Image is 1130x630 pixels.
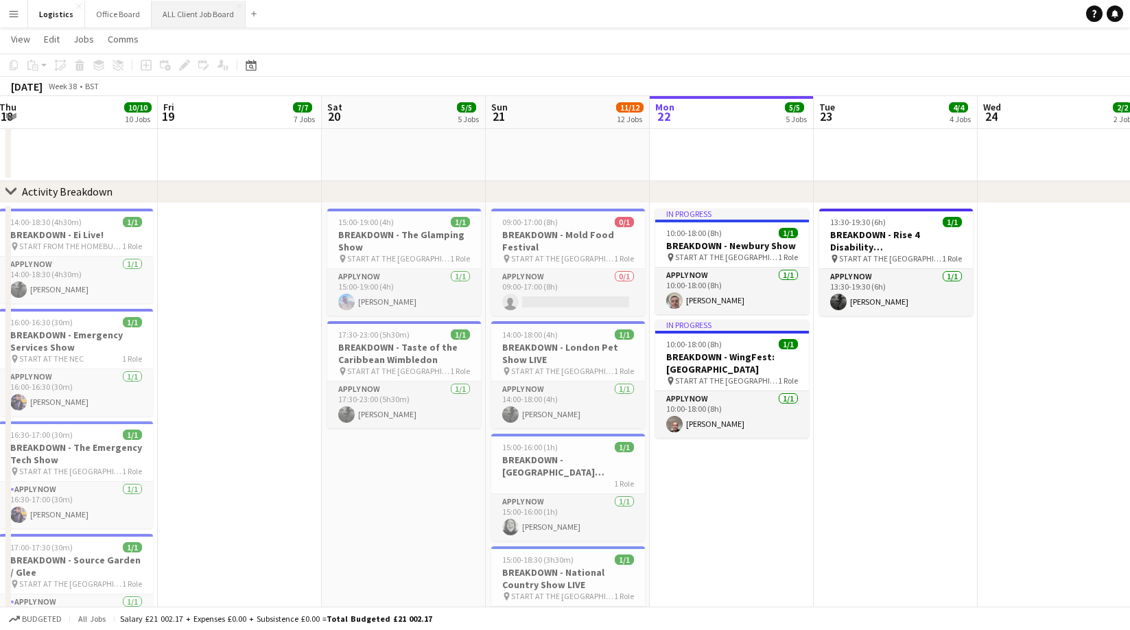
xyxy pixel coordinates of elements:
app-job-card: In progress10:00-18:00 (8h)1/1BREAKDOWN - Newbury Show START AT THE [GEOGRAPHIC_DATA]1 RoleAPPLY ... [655,209,809,314]
h3: BREAKDOWN - Taste of the Caribbean Wimbledon [327,341,481,366]
span: 5/5 [785,102,804,113]
span: 21 [489,108,508,124]
span: 1/1 [123,430,142,440]
h3: BREAKDOWN - Newbury Show [655,240,809,252]
a: Jobs [68,30,99,48]
span: START AT THE [GEOGRAPHIC_DATA] [839,253,942,264]
app-card-role: APPLY NOW1/110:00-18:00 (8h)[PERSON_NAME] [655,268,809,314]
span: Mon [655,101,674,113]
span: START AT THE [GEOGRAPHIC_DATA] [511,366,614,376]
span: Wed [983,101,1001,113]
h3: BREAKDOWN - Rise 4 Disability [GEOGRAPHIC_DATA] [819,229,973,253]
button: Office Board [85,1,152,27]
span: 15:00-16:00 (1h) [502,442,558,452]
span: 1 Role [122,579,142,589]
span: Sat [327,101,342,113]
span: 13:30-19:30 (6h) [830,217,886,227]
span: 1 Role [122,353,142,364]
app-job-card: In progress10:00-18:00 (8h)1/1BREAKDOWN - WingFest: [GEOGRAPHIC_DATA] START AT THE [GEOGRAPHIC_DA... [655,320,809,438]
h3: BREAKDOWN - Mold Food Festival [491,229,645,253]
span: 10:00-18:00 (8h) [666,228,722,238]
span: 20 [325,108,342,124]
span: START AT THE NEC [19,353,84,364]
span: START AT THE [GEOGRAPHIC_DATA] [511,591,614,601]
span: 1/1 [615,329,634,340]
div: Salary £21 002.17 + Expenses £0.00 + Subsistence £0.00 = [120,614,432,624]
span: 4/4 [949,102,968,113]
span: 10:00-18:00 (8h) [666,339,722,349]
span: 7/7 [293,102,312,113]
span: START AT THE [GEOGRAPHIC_DATA], [GEOGRAPHIC_DATA] [19,466,122,476]
div: 7 Jobs [294,114,315,124]
app-card-role: APPLY NOW0/109:00-17:00 (8h) [491,269,645,316]
div: In progress [655,209,809,220]
span: 0/1 [615,217,634,227]
app-card-role: APPLY NOW1/117:30-23:00 (5h30m)[PERSON_NAME] [327,382,481,428]
span: 17:30-23:00 (5h30m) [338,329,410,340]
span: 15:00-19:00 (4h) [338,217,394,227]
span: 1/1 [451,329,470,340]
div: In progress [655,320,809,331]
div: 14:00-18:00 (4h)1/1BREAKDOWN - London Pet Show LIVE START AT THE [GEOGRAPHIC_DATA]1 RoleAPPLY NOW... [491,321,645,428]
span: 1/1 [779,339,798,349]
div: 5 Jobs [458,114,479,124]
a: View [5,30,36,48]
div: 12 Jobs [617,114,643,124]
app-job-card: 15:00-19:00 (4h)1/1BREAKDOWN - The Glamping Show START AT THE [GEOGRAPHIC_DATA]1 RoleAPPLY NOW1/1... [327,209,481,316]
app-job-card: 17:30-23:00 (5h30m)1/1BREAKDOWN - Taste of the Caribbean Wimbledon START AT THE [GEOGRAPHIC_DATA]... [327,321,481,428]
span: Total Budgeted £21 002.17 [327,614,432,624]
span: All jobs [75,614,108,624]
button: Logistics [28,1,85,27]
app-card-role: APPLY NOW1/110:00-18:00 (8h)[PERSON_NAME] [655,391,809,438]
span: Fri [163,101,174,113]
span: START AT THE [GEOGRAPHIC_DATA], [GEOGRAPHIC_DATA] [19,579,122,589]
span: Jobs [73,33,94,45]
h3: BREAKDOWN - The Glamping Show [327,229,481,253]
app-job-card: 09:00-17:00 (8h)0/1BREAKDOWN - Mold Food Festival START AT THE [GEOGRAPHIC_DATA]1 RoleAPPLY NOW0/... [491,209,645,316]
app-card-role: APPLY NOW1/113:30-19:30 (6h)[PERSON_NAME] [819,269,973,316]
span: 1 Role [614,591,634,601]
div: BST [85,81,99,91]
div: 10 Jobs [125,114,151,124]
span: START AT THE [GEOGRAPHIC_DATA] [511,253,614,264]
h3: BREAKDOWN - WingFest: [GEOGRAPHIC_DATA] [655,351,809,375]
span: 1/1 [123,542,142,552]
a: Comms [102,30,144,48]
a: Edit [38,30,65,48]
button: Budgeted [7,611,64,627]
span: 1/1 [123,217,142,227]
span: 14:00-18:00 (4h) [502,329,558,340]
span: 16:30-17:00 (30m) [10,430,73,440]
span: START AT THE [GEOGRAPHIC_DATA] [675,252,778,262]
span: 1/1 [615,555,634,565]
span: 1/1 [451,217,470,227]
span: 17:00-17:30 (30m) [10,542,73,552]
span: 1 Role [450,253,470,264]
span: 1 Role [778,252,798,262]
span: 15:00-18:30 (3h30m) [502,555,574,565]
span: Edit [44,33,60,45]
button: ALL Client Job Board [152,1,246,27]
h3: BREAKDOWN - [GEOGRAPHIC_DATA] Wedding Fayre [491,454,645,478]
span: Comms [108,33,139,45]
span: 5/5 [457,102,476,113]
span: 23 [817,108,835,124]
div: Activity Breakdown [22,185,113,198]
span: START AT THE [GEOGRAPHIC_DATA] [347,253,450,264]
span: Budgeted [22,614,62,624]
span: 1 Role [614,478,634,489]
span: 1/1 [943,217,962,227]
span: 1/1 [123,317,142,327]
app-job-card: 15:00-16:00 (1h)1/1BREAKDOWN - [GEOGRAPHIC_DATA] Wedding Fayre1 RoleAPPLY NOW1/115:00-16:00 (1h)[... [491,434,645,541]
span: 24 [981,108,1001,124]
span: Tue [819,101,835,113]
span: 14:00-18:30 (4h30m) [10,217,82,227]
span: START AT THE [GEOGRAPHIC_DATA] [675,375,778,386]
span: 1 Role [942,253,962,264]
span: 10/10 [124,102,152,113]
